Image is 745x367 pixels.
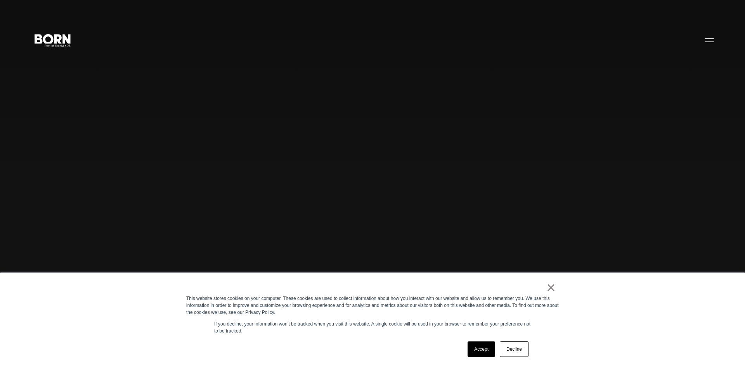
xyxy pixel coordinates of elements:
p: If you decline, your information won’t be tracked when you visit this website. A single cookie wi... [214,320,531,334]
a: × [546,284,556,291]
div: This website stores cookies on your computer. These cookies are used to collect information about... [186,295,559,316]
a: Accept [468,341,495,357]
a: Decline [500,341,528,357]
button: Open [700,32,719,48]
